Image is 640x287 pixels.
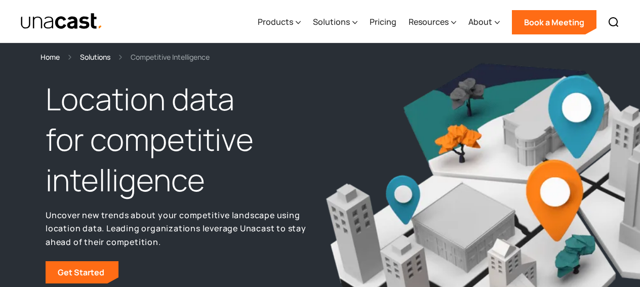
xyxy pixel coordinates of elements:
[313,16,350,28] div: Solutions
[46,209,315,249] p: Uncover new trends about your competitive landscape using location data. Leading organizations le...
[468,2,500,43] div: About
[258,16,293,28] div: Products
[512,10,596,34] a: Book a Meeting
[46,79,315,200] h1: Location data for competitive intelligence
[313,2,357,43] div: Solutions
[608,16,620,28] img: Search icon
[409,2,456,43] div: Resources
[468,16,492,28] div: About
[20,13,103,30] a: home
[131,51,210,63] div: Competitive Intelligence
[258,2,301,43] div: Products
[46,261,118,283] a: Get Started
[41,51,60,63] a: Home
[370,2,396,43] a: Pricing
[20,13,103,30] img: Unacast text logo
[80,51,110,63] a: Solutions
[409,16,449,28] div: Resources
